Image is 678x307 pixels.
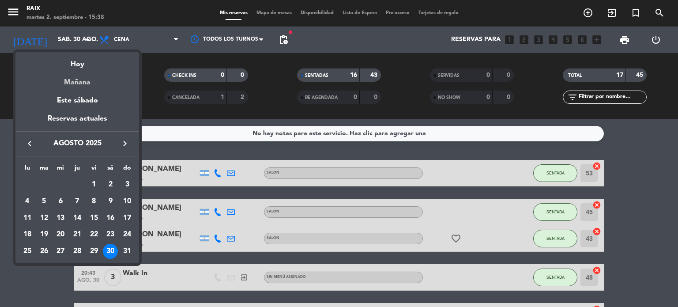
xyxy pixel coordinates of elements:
[53,244,68,259] div: 27
[70,211,85,226] div: 14
[86,226,102,243] td: 22 de agosto de 2025
[15,88,139,113] div: Este sábado
[86,163,102,177] th: viernes
[52,193,69,210] td: 6 de agosto de 2025
[102,243,119,260] td: 30 de agosto de 2025
[69,226,86,243] td: 21 de agosto de 2025
[120,227,135,242] div: 24
[52,210,69,227] td: 13 de agosto de 2025
[119,176,136,193] td: 3 de agosto de 2025
[37,244,52,259] div: 26
[69,193,86,210] td: 7 de agosto de 2025
[120,194,135,209] div: 10
[70,227,85,242] div: 21
[87,244,102,259] div: 29
[102,163,119,177] th: sábado
[53,211,68,226] div: 13
[120,211,135,226] div: 17
[20,194,35,209] div: 4
[36,163,53,177] th: martes
[87,211,102,226] div: 15
[119,210,136,227] td: 17 de agosto de 2025
[20,211,35,226] div: 11
[19,176,86,193] td: AGO.
[102,193,119,210] td: 9 de agosto de 2025
[36,243,53,260] td: 26 de agosto de 2025
[86,210,102,227] td: 15 de agosto de 2025
[15,113,139,131] div: Reservas actuales
[70,244,85,259] div: 28
[69,243,86,260] td: 28 de agosto de 2025
[69,210,86,227] td: 14 de agosto de 2025
[103,177,118,192] div: 2
[53,194,68,209] div: 6
[15,70,139,88] div: Mañana
[52,163,69,177] th: miércoles
[87,194,102,209] div: 8
[19,193,36,210] td: 4 de agosto de 2025
[22,138,38,149] button: keyboard_arrow_left
[119,243,136,260] td: 31 de agosto de 2025
[37,211,52,226] div: 12
[120,138,130,149] i: keyboard_arrow_right
[102,210,119,227] td: 16 de agosto de 2025
[20,244,35,259] div: 25
[86,193,102,210] td: 8 de agosto de 2025
[24,138,35,149] i: keyboard_arrow_left
[36,226,53,243] td: 19 de agosto de 2025
[37,227,52,242] div: 19
[86,176,102,193] td: 1 de agosto de 2025
[19,163,36,177] th: lunes
[117,138,133,149] button: keyboard_arrow_right
[120,177,135,192] div: 3
[103,194,118,209] div: 9
[87,227,102,242] div: 22
[87,177,102,192] div: 1
[19,226,36,243] td: 18 de agosto de 2025
[86,243,102,260] td: 29 de agosto de 2025
[53,227,68,242] div: 20
[15,52,139,70] div: Hoy
[19,210,36,227] td: 11 de agosto de 2025
[103,211,118,226] div: 16
[69,163,86,177] th: jueves
[52,243,69,260] td: 27 de agosto de 2025
[102,226,119,243] td: 23 de agosto de 2025
[70,194,85,209] div: 7
[120,244,135,259] div: 31
[103,244,118,259] div: 30
[103,227,118,242] div: 23
[19,243,36,260] td: 25 de agosto de 2025
[119,163,136,177] th: domingo
[36,210,53,227] td: 12 de agosto de 2025
[119,193,136,210] td: 10 de agosto de 2025
[20,227,35,242] div: 18
[36,193,53,210] td: 5 de agosto de 2025
[52,226,69,243] td: 20 de agosto de 2025
[102,176,119,193] td: 2 de agosto de 2025
[37,194,52,209] div: 5
[119,226,136,243] td: 24 de agosto de 2025
[38,138,117,149] span: agosto 2025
